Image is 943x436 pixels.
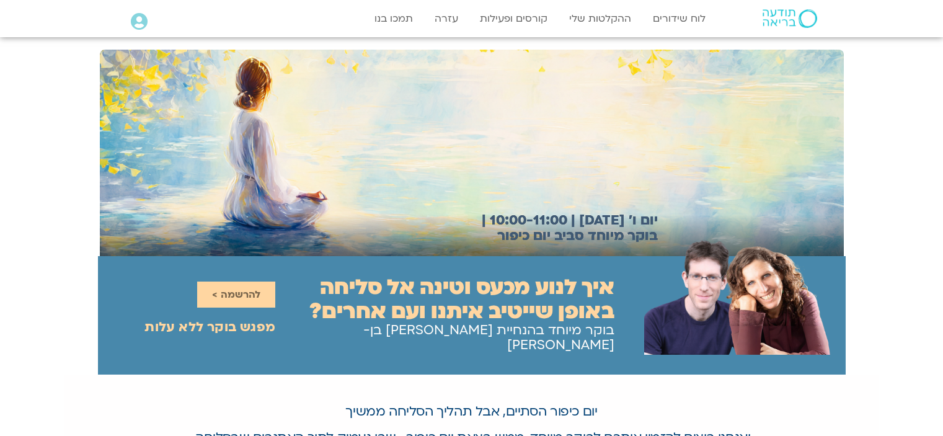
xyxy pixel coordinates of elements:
a: עזרה [428,7,464,30]
h2: מפגש בוקר ללא עלות [144,320,275,335]
img: תודעה בריאה [763,9,817,28]
a: לוח שידורים [647,7,712,30]
a: תמכו בנו [368,7,419,30]
a: להרשמה > [197,282,275,308]
h2: איך לנוע מכעס וטינה אל סליחה באופן שייטיב איתנו ועם אחרים? [275,275,614,324]
a: ההקלטות שלי [563,7,637,30]
h2: יום ו׳ [DATE] | 10:00-11:00 | בוקר מיוחד סביב יום כיפור [463,213,658,244]
a: קורסים ופעילות [474,7,554,30]
p: יום כיפור הסתיים, אבל תהליך הסליחה ממשיך [138,403,806,420]
h2: בוקר מיוחד בהנחיית [PERSON_NAME] בן-[PERSON_NAME] [275,323,614,353]
span: להרשמה > [212,289,260,300]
